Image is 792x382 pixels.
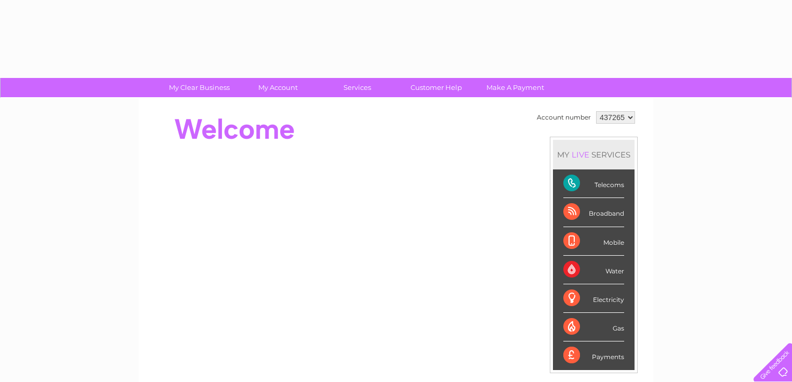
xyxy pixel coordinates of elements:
[563,198,624,227] div: Broadband
[393,78,479,97] a: Customer Help
[235,78,321,97] a: My Account
[563,227,624,256] div: Mobile
[472,78,558,97] a: Make A Payment
[156,78,242,97] a: My Clear Business
[563,169,624,198] div: Telecoms
[570,150,591,160] div: LIVE
[563,313,624,341] div: Gas
[553,140,635,169] div: MY SERVICES
[563,284,624,313] div: Electricity
[314,78,400,97] a: Services
[563,341,624,370] div: Payments
[563,256,624,284] div: Water
[534,109,593,126] td: Account number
